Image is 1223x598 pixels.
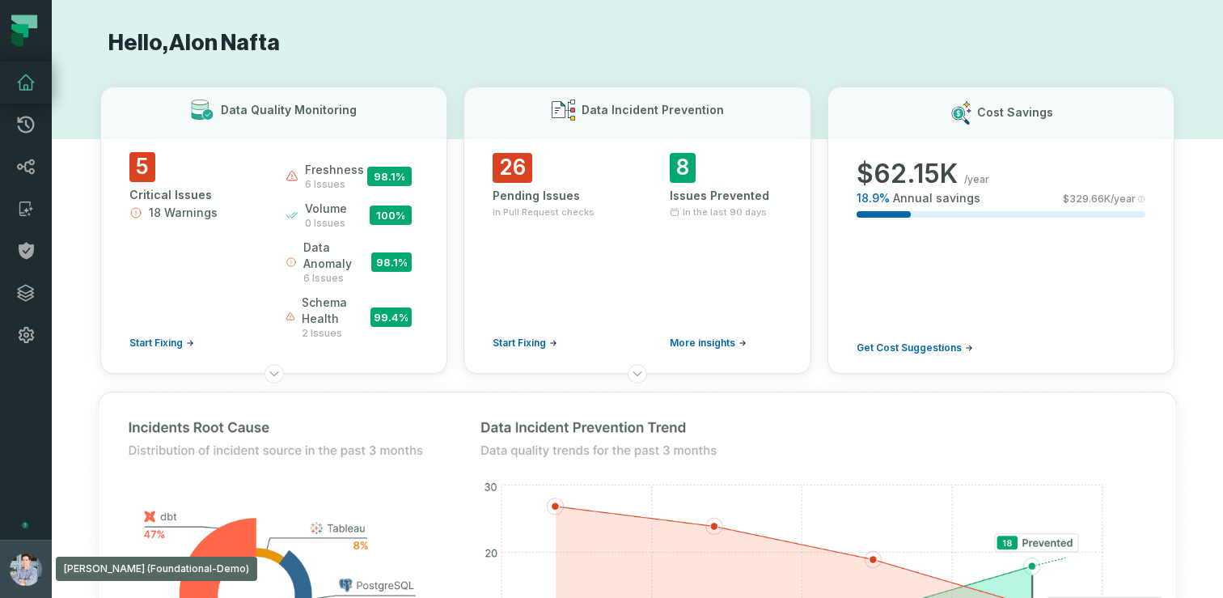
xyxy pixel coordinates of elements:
button: Data Quality Monitoring5Critical Issues18 WarningsStart Fixingfreshness6 issues98.1%volume0 issue... [100,87,447,374]
span: Get Cost Suggestions [857,341,962,354]
a: Start Fixing [129,337,194,350]
span: Start Fixing [493,337,546,350]
span: 18.9 % [857,190,890,206]
a: Start Fixing [493,337,557,350]
span: In the last 90 days [683,206,767,218]
span: 0 issues [305,217,347,230]
img: avatar of Alon Nafta [10,553,42,586]
span: in Pull Request checks [493,206,595,218]
div: [PERSON_NAME] (Foundational-Demo) [56,557,257,581]
a: More insights [670,337,747,350]
button: Cost Savings$62.15K/year18.9%Annual savings$329.66K/yearGet Cost Suggestions [827,87,1174,374]
span: 100 % [370,206,412,225]
span: $ 62.15K [857,158,958,190]
h3: Cost Savings [977,104,1053,121]
div: Pending Issues [493,188,605,204]
div: Tooltip anchor [18,518,32,532]
span: $ 329.66K /year [1063,193,1136,206]
span: schema health [302,295,370,327]
span: freshness [305,162,364,178]
span: 18 Warnings [149,205,218,221]
span: 26 [493,153,532,183]
span: 6 issues [303,272,371,285]
span: 98.1 % [367,167,412,186]
span: /year [964,173,989,186]
span: 6 issues [305,178,364,191]
div: Critical Issues [129,187,256,203]
span: Start Fixing [129,337,183,350]
span: Annual savings [893,190,980,206]
span: 99.4 % [370,307,412,327]
span: 8 [670,153,696,183]
span: 98.1 % [371,252,412,272]
span: 2 issues [302,327,370,340]
a: Get Cost Suggestions [857,341,973,354]
span: data anomaly [303,240,371,272]
h3: Data Incident Prevention [582,102,724,118]
h1: Hello, Alon Nafta [100,29,1174,57]
div: Issues Prevented [670,188,782,204]
span: 5 [129,152,155,182]
span: More insights [670,337,735,350]
button: Data Incident Prevention26Pending Issuesin Pull Request checksStart Fixing8Issues PreventedIn the... [463,87,810,374]
span: volume [305,201,347,217]
h3: Data Quality Monitoring [221,102,357,118]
